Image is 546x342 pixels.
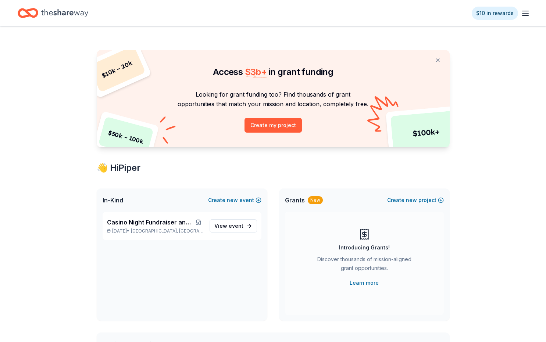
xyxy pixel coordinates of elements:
[339,243,390,252] div: Introducing Grants!
[308,196,323,204] div: New
[97,162,450,174] div: 👋 Hi Piper
[210,219,257,233] a: View event
[208,196,261,205] button: Createnewevent
[106,90,441,109] p: Looking for grant funding too? Find thousands of grant opportunities that match your mission and ...
[103,196,123,205] span: In-Kind
[107,218,193,227] span: Casino Night Fundraiser and Silent Auction
[245,118,302,133] button: Create my project
[350,278,379,287] a: Learn more
[314,255,414,276] div: Discover thousands of mission-aligned grant opportunities.
[18,4,88,22] a: Home
[107,228,204,234] p: [DATE] •
[406,196,417,205] span: new
[285,196,305,205] span: Grants
[387,196,444,205] button: Createnewproject
[213,66,333,77] span: Access in grant funding
[131,228,203,234] span: [GEOGRAPHIC_DATA], [GEOGRAPHIC_DATA]
[227,196,238,205] span: new
[472,7,518,20] a: $10 in rewards
[245,66,267,77] span: $ 3b +
[88,46,146,93] div: $ 10k – 20k
[214,222,243,230] span: View
[229,223,243,229] span: event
